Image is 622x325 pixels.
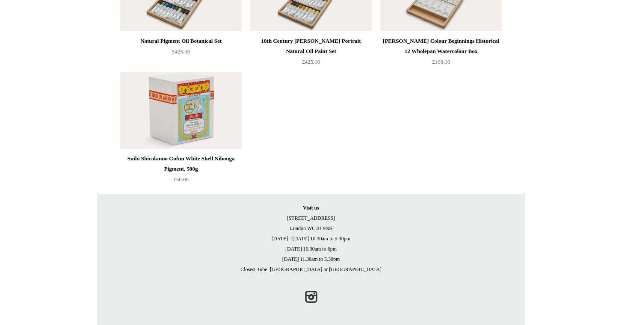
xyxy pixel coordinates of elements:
p: [STREET_ADDRESS] London WC2H 9NS [DATE] - [DATE] 10:30am to 5:30pm [DATE] 10.30am to 6pm [DATE] 1... [106,203,516,275]
a: Natural Pigment Oil Botanical Set £425.00 [120,36,242,71]
a: [PERSON_NAME] Colour Beginnings Historical 12 Wholepan Watercolour Box £160.00 [380,36,502,71]
span: £160.00 [432,59,450,65]
a: 18th Century [PERSON_NAME] Portrait Natural Oil Paint Set £425.00 [250,36,372,71]
span: £50.00 [173,176,189,183]
span: £425.00 [172,48,190,55]
strong: Visit us [303,205,319,211]
a: Suihi Shirakumo Gofun White Shell Nihonga Pigment, 500g Suihi Shirakumo Gofun White Shell Nihonga... [120,72,242,149]
a: Instagram [302,287,320,306]
div: 18th Century [PERSON_NAME] Portrait Natural Oil Paint Set [252,36,370,56]
img: Suihi Shirakumo Gofun White Shell Nihonga Pigment, 500g [120,72,242,149]
div: Natural Pigment Oil Botanical Set [122,36,240,46]
div: [PERSON_NAME] Colour Beginnings Historical 12 Wholepan Watercolour Box [382,36,500,56]
div: Suihi Shirakumo Gofun White Shell Nihonga Pigment, 500g [122,154,240,174]
a: Suihi Shirakumo Gofun White Shell Nihonga Pigment, 500g £50.00 [120,154,242,189]
span: £425.00 [302,59,320,65]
